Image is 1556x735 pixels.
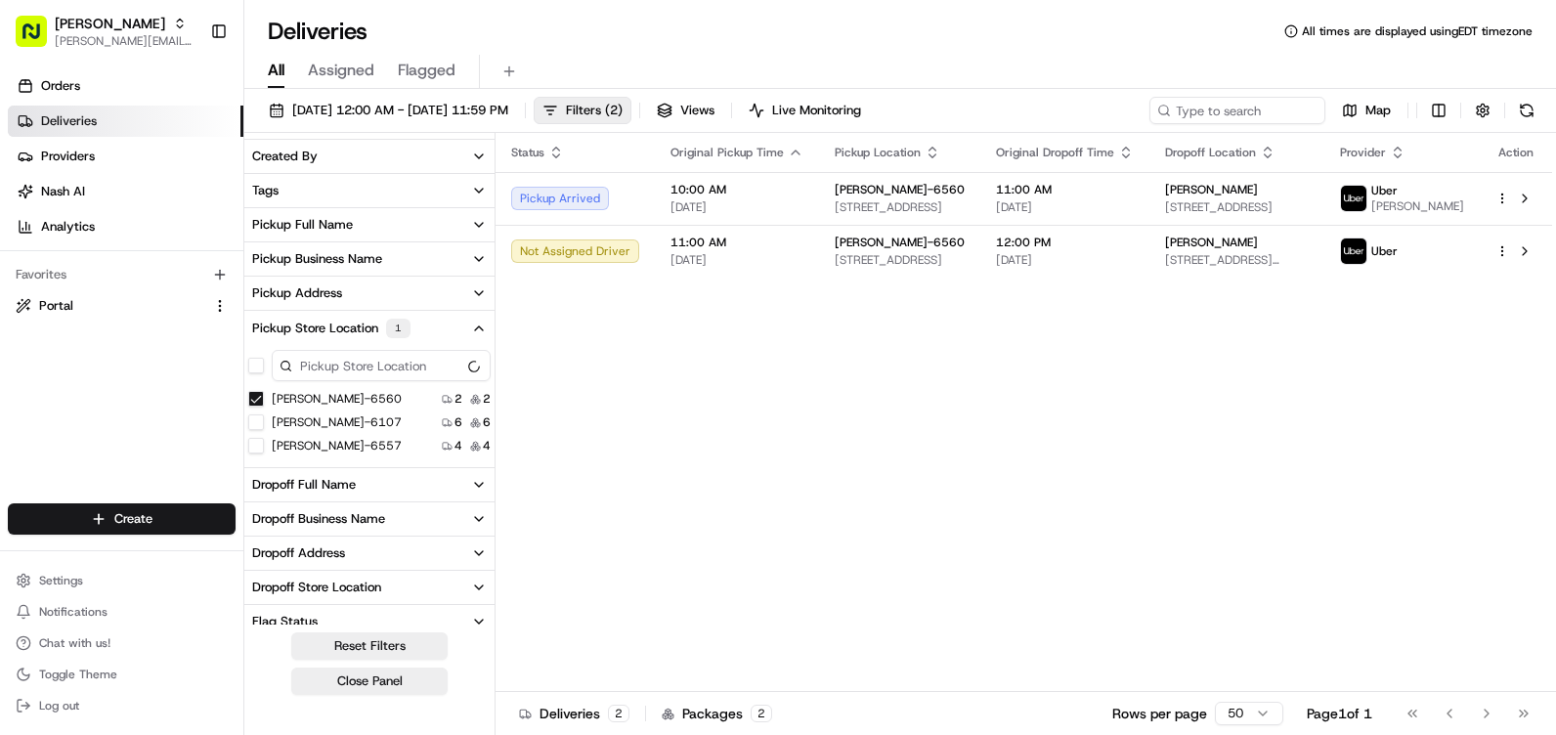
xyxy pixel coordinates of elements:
[51,126,323,147] input: Clear
[252,148,318,165] div: Created By
[20,285,35,301] div: 📗
[1371,183,1398,198] span: Uber
[454,438,462,454] span: 4
[252,613,318,630] div: Flag Status
[996,145,1114,160] span: Original Dropoff Time
[1165,145,1256,160] span: Dropoff Location
[308,59,374,82] span: Assigned
[41,148,95,165] span: Providers
[835,145,921,160] span: Pickup Location
[332,193,356,216] button: Start new chat
[272,350,491,381] input: Pickup Store Location
[244,537,495,570] button: Dropoff Address
[8,567,236,594] button: Settings
[114,510,152,528] span: Create
[670,252,803,268] span: [DATE]
[1165,252,1309,268] span: [STREET_ADDRESS][PERSON_NAME]
[1165,199,1309,215] span: [STREET_ADDRESS]
[20,78,356,109] p: Welcome 👋
[8,141,243,172] a: Providers
[680,102,714,119] span: Views
[835,182,965,197] span: [PERSON_NAME]-6560
[670,182,803,197] span: 10:00 AM
[534,97,631,124] button: Filters(2)
[55,14,165,33] button: [PERSON_NAME]
[772,102,861,119] span: Live Monitoring
[20,187,55,222] img: 1736555255976-a54dd68f-1ca7-489b-9aae-adbdc363a1c4
[268,16,367,47] h1: Deliveries
[1341,238,1366,264] img: profile_uber_ahold_partner.png
[1365,102,1391,119] span: Map
[8,70,243,102] a: Orders
[252,579,381,596] div: Dropoff Store Location
[1165,235,1258,250] span: [PERSON_NAME]
[483,438,491,454] span: 4
[1165,182,1258,197] span: [PERSON_NAME]
[244,468,495,501] button: Dropoff Full Name
[670,145,784,160] span: Original Pickup Time
[66,187,321,206] div: Start new chat
[1340,145,1386,160] span: Provider
[8,692,236,719] button: Log out
[740,97,870,124] button: Live Monitoring
[260,97,517,124] button: [DATE] 12:00 AM - [DATE] 11:59 PM
[648,97,723,124] button: Views
[1307,704,1372,723] div: Page 1 of 1
[55,33,194,49] button: [PERSON_NAME][EMAIL_ADDRESS][PERSON_NAME][DOMAIN_NAME]
[292,102,508,119] span: [DATE] 12:00 AM - [DATE] 11:59 PM
[1333,97,1400,124] button: Map
[39,573,83,588] span: Settings
[244,277,495,310] button: Pickup Address
[66,206,247,222] div: We're available if you need us!
[41,112,97,130] span: Deliveries
[1371,243,1398,259] span: Uber
[511,145,544,160] span: Status
[8,290,236,322] button: Portal
[519,704,629,723] div: Deliveries
[454,391,462,407] span: 2
[12,276,157,311] a: 📗Knowledge Base
[252,284,342,302] div: Pickup Address
[252,182,279,199] div: Tags
[835,235,965,250] span: [PERSON_NAME]-6560
[244,571,495,604] button: Dropoff Store Location
[39,604,108,620] span: Notifications
[165,285,181,301] div: 💻
[1341,186,1366,211] img: profile_uber_ahold_partner.png
[996,252,1134,268] span: [DATE]
[1112,704,1207,723] p: Rows per page
[41,183,85,200] span: Nash AI
[252,250,382,268] div: Pickup Business Name
[244,242,495,276] button: Pickup Business Name
[996,235,1134,250] span: 12:00 PM
[1149,97,1325,124] input: Type to search
[1371,198,1464,214] span: [PERSON_NAME]
[20,20,59,59] img: Nash
[244,174,495,207] button: Tags
[8,661,236,688] button: Toggle Theme
[1302,23,1533,39] span: All times are displayed using EDT timezone
[8,8,202,55] button: [PERSON_NAME][PERSON_NAME][EMAIL_ADDRESS][PERSON_NAME][DOMAIN_NAME]
[8,211,243,242] a: Analytics
[8,598,236,626] button: Notifications
[272,391,402,407] label: [PERSON_NAME]-6560
[252,319,411,338] div: Pickup Store Location
[8,259,236,290] div: Favorites
[157,276,322,311] a: 💻API Documentation
[41,77,80,95] span: Orders
[8,503,236,535] button: Create
[185,283,314,303] span: API Documentation
[244,208,495,241] button: Pickup Full Name
[398,59,455,82] span: Flagged
[291,632,448,660] button: Reset Filters
[41,218,95,236] span: Analytics
[835,199,965,215] span: [STREET_ADDRESS]
[244,502,495,536] button: Dropoff Business Name
[39,283,150,303] span: Knowledge Base
[996,182,1134,197] span: 11:00 AM
[483,391,491,407] span: 2
[483,414,491,430] span: 6
[39,667,117,682] span: Toggle Theme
